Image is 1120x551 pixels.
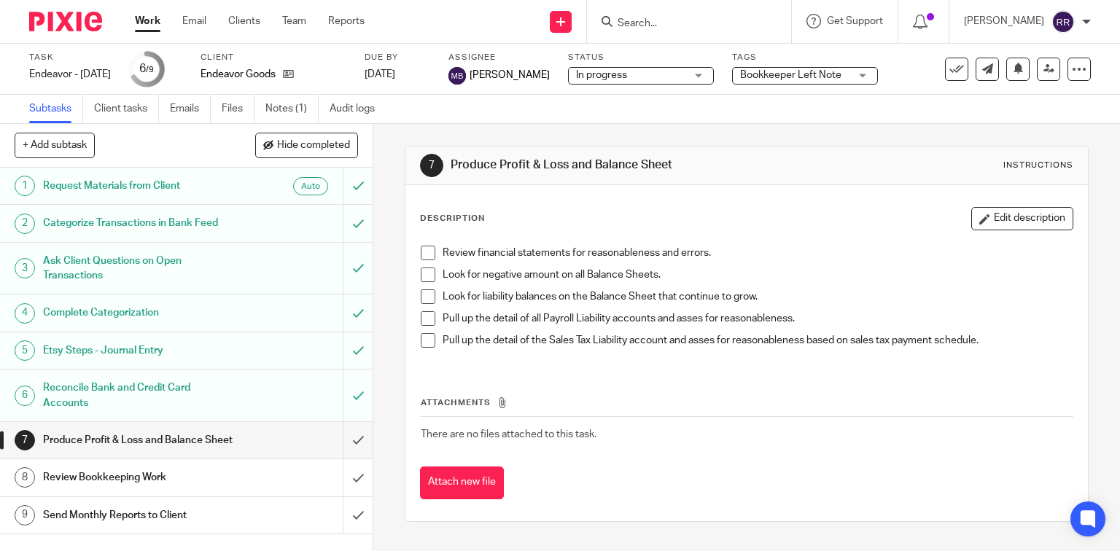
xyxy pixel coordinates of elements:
[15,176,35,196] div: 1
[365,52,430,63] label: Due by
[43,504,233,526] h1: Send Monthly Reports to Client
[15,430,35,450] div: 7
[43,377,233,414] h1: Reconcile Bank and Credit Card Accounts
[139,60,154,77] div: 6
[576,70,627,80] span: In progress
[255,133,358,157] button: Hide completed
[1003,160,1073,171] div: Instructions
[827,16,883,26] span: Get Support
[94,95,159,123] a: Client tasks
[15,303,35,324] div: 4
[282,14,306,28] a: Team
[43,340,233,362] h1: Etsy Steps - Journal Entry
[365,69,395,79] span: [DATE]
[43,175,233,197] h1: Request Materials from Client
[43,212,233,234] h1: Categorize Transactions in Bank Feed
[135,14,160,28] a: Work
[29,12,102,31] img: Pixie
[43,250,233,287] h1: Ask Client Questions on Open Transactions
[443,311,1073,326] p: Pull up the detail of all Payroll Liability accounts and asses for reasonableness.
[293,177,328,195] div: Auto
[451,157,777,173] h1: Produce Profit & Loss and Balance Sheet
[420,154,443,177] div: 7
[15,340,35,361] div: 5
[15,214,35,234] div: 2
[971,207,1073,230] button: Edit description
[470,68,550,82] span: [PERSON_NAME]
[421,429,596,439] span: There are no files attached to this task.
[201,52,346,63] label: Client
[43,429,233,451] h1: Produce Profit & Loss and Balance Sheet
[170,95,211,123] a: Emails
[740,70,841,80] span: Bookkeeper Left Note
[328,14,365,28] a: Reports
[43,466,233,488] h1: Review Bookkeeping Work
[222,95,254,123] a: Files
[146,66,154,74] small: /9
[420,213,485,224] p: Description
[201,67,276,82] p: Endeavor Goods
[330,95,386,123] a: Audit logs
[29,67,111,82] div: Endeavor - Aug 2025
[443,289,1073,304] p: Look for liability balances on the Balance Sheet that continue to grow.
[29,95,83,123] a: Subtasks
[421,399,491,407] span: Attachments
[448,67,466,85] img: svg%3E
[1051,10,1075,34] img: svg%3E
[43,302,233,324] h1: Complete Categorization
[15,386,35,406] div: 6
[568,52,714,63] label: Status
[443,333,1073,348] p: Pull up the detail of the Sales Tax Liability account and asses for reasonableness based on sales...
[265,95,319,123] a: Notes (1)
[964,14,1044,28] p: [PERSON_NAME]
[732,52,878,63] label: Tags
[443,267,1073,282] p: Look for negative amount on all Balance Sheets.
[15,505,35,525] div: 9
[228,14,260,28] a: Clients
[182,14,206,28] a: Email
[29,67,111,82] div: Endeavor - [DATE]
[15,467,35,488] div: 8
[443,246,1073,260] p: Review financial statements for reasonableness and errors.
[29,52,111,63] label: Task
[448,52,550,63] label: Assignee
[420,466,504,499] button: Attach new file
[15,258,35,278] div: 3
[277,140,350,152] span: Hide completed
[616,17,747,31] input: Search
[15,133,95,157] button: + Add subtask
